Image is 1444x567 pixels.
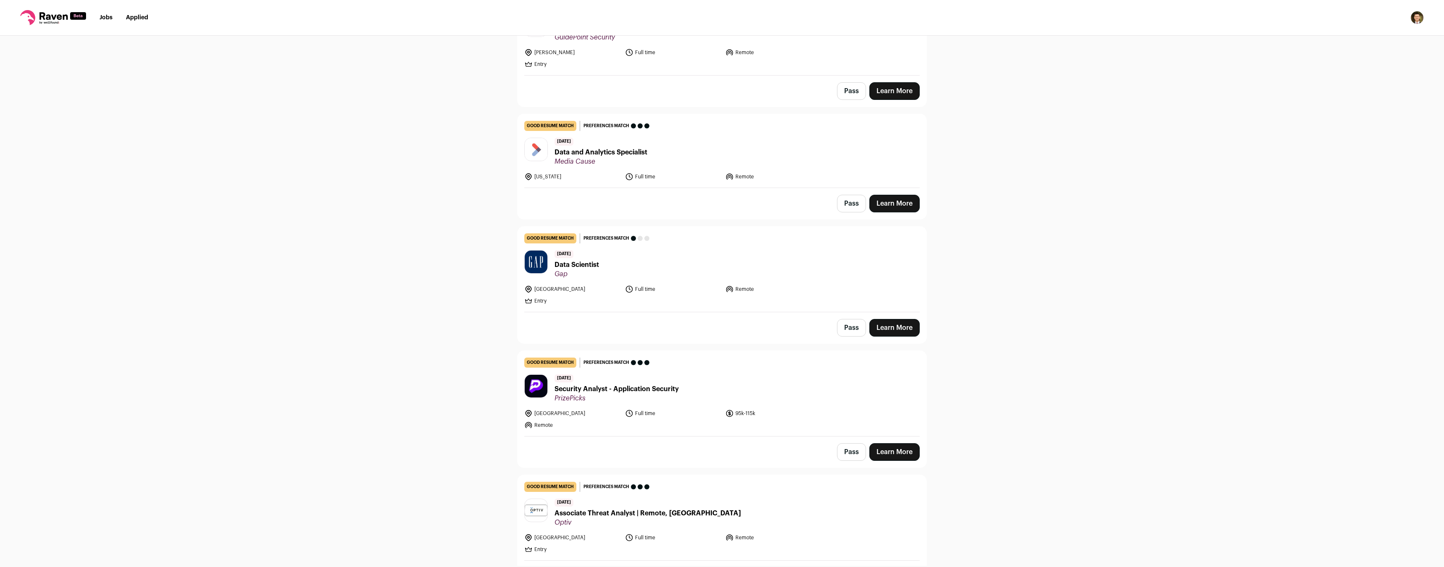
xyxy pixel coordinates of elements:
[555,518,741,527] span: Optiv
[625,285,721,293] li: Full time
[525,504,547,516] img: 1e5c6feb6d3372e72503d1a747a13040ff71ef7dd379a8315a5d3259f2e73ac2
[625,172,721,181] li: Full time
[555,394,679,402] span: PrizePicks
[524,48,620,57] li: [PERSON_NAME]
[583,358,629,367] span: Preferences match
[869,195,920,212] a: Learn More
[1410,11,1424,24] img: 19540706-medium_jpg
[518,475,926,560] a: good resume match Preferences match [DATE] Associate Threat Analyst | Remote, [GEOGRAPHIC_DATA] O...
[524,297,620,305] li: Entry
[725,285,821,293] li: Remote
[725,409,821,418] li: 95k-115k
[525,138,547,161] img: 929f7e17a52b74f09eee9cfd03edea2b98efa692d747e1fbb8cf634247277444.jpg
[524,545,620,554] li: Entry
[555,499,573,507] span: [DATE]
[555,260,599,270] span: Data Scientist
[524,358,576,368] div: good resume match
[725,172,821,181] li: Remote
[1410,11,1424,24] button: Open dropdown
[524,60,620,68] li: Entry
[555,508,741,518] span: Associate Threat Analyst | Remote, [GEOGRAPHIC_DATA]
[555,138,573,146] span: [DATE]
[555,374,573,382] span: [DATE]
[518,227,926,312] a: good resume match Preferences match [DATE] Data Scientist Gap [GEOGRAPHIC_DATA] Full time Remote ...
[725,48,821,57] li: Remote
[524,482,576,492] div: good resume match
[555,33,688,42] span: GuidePoint Security
[625,48,721,57] li: Full time
[555,250,573,258] span: [DATE]
[837,195,866,212] button: Pass
[524,233,576,243] div: good resume match
[524,121,576,131] div: good resume match
[524,285,620,293] li: [GEOGRAPHIC_DATA]
[525,375,547,397] img: 8f33a2b1c4e5a69f89b73dcf7fd20e44321a4be18b7d76caf0e8d27e6b03bd4c.jpg
[524,172,620,181] li: [US_STATE]
[555,384,679,394] span: Security Analyst - Application Security
[869,82,920,100] a: Learn More
[555,147,647,157] span: Data and Analytics Specialist
[583,122,629,130] span: Preferences match
[525,251,547,273] img: 1782dbc7eb3a32d12dafb414eaf853d016138e742cc142ae7498a548a1dc4b9a.jpg
[126,15,148,21] a: Applied
[869,443,920,461] a: Learn More
[837,319,866,337] button: Pass
[518,351,926,436] a: good resume match Preferences match [DATE] Security Analyst - Application Security PrizePicks [GE...
[555,157,647,166] span: Media Cause
[625,533,721,542] li: Full time
[837,443,866,461] button: Pass
[837,82,866,100] button: Pass
[524,421,620,429] li: Remote
[99,15,112,21] a: Jobs
[583,234,629,243] span: Preferences match
[583,483,629,491] span: Preferences match
[555,270,599,278] span: Gap
[725,533,821,542] li: Remote
[524,409,620,418] li: [GEOGRAPHIC_DATA]
[625,409,721,418] li: Full time
[524,533,620,542] li: [GEOGRAPHIC_DATA]
[869,319,920,337] a: Learn More
[518,114,926,188] a: good resume match Preferences match [DATE] Data and Analytics Specialist Media Cause [US_STATE] F...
